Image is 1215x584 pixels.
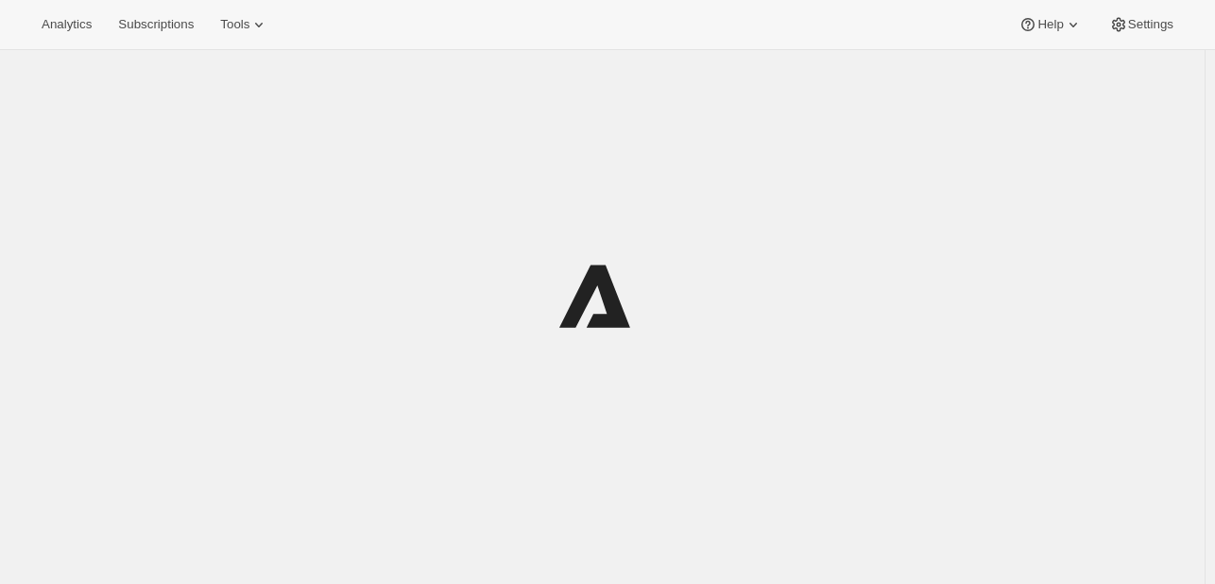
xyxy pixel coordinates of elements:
[1098,11,1185,38] button: Settings
[118,17,194,32] span: Subscriptions
[220,17,249,32] span: Tools
[209,11,280,38] button: Tools
[30,11,103,38] button: Analytics
[42,17,92,32] span: Analytics
[1037,17,1063,32] span: Help
[1128,17,1173,32] span: Settings
[1007,11,1093,38] button: Help
[107,11,205,38] button: Subscriptions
